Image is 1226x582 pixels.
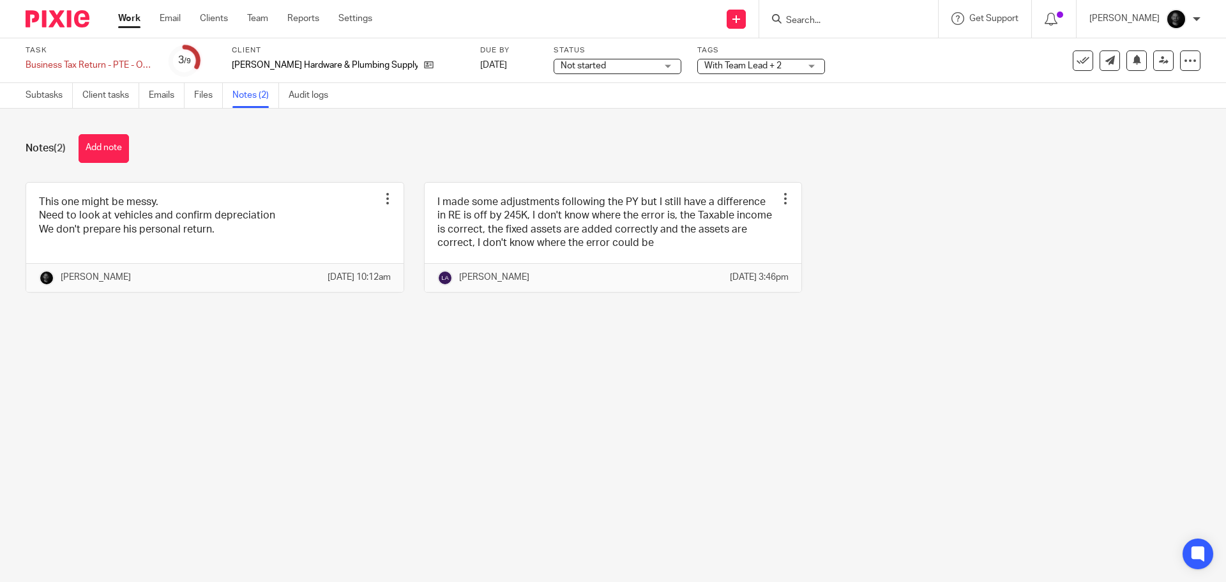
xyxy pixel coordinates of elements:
a: Team [247,12,268,25]
label: Tags [697,45,825,56]
div: 3 [178,53,191,68]
img: Chris.jpg [39,270,54,286]
p: [PERSON_NAME] [61,271,131,284]
a: Notes (2) [232,83,279,108]
a: Files [194,83,223,108]
a: Email [160,12,181,25]
label: Status [554,45,681,56]
a: Client tasks [82,83,139,108]
p: [PERSON_NAME] [1089,12,1160,25]
a: Audit logs [289,83,338,108]
a: Reports [287,12,319,25]
img: Chris.jpg [1166,9,1186,29]
input: Search [785,15,900,27]
label: Task [26,45,153,56]
p: [DATE] 3:46pm [730,271,789,284]
p: [PERSON_NAME] [459,271,529,284]
h1: Notes [26,142,66,155]
a: Settings [338,12,372,25]
p: [DATE] 10:12am [328,271,391,284]
label: Client [232,45,464,56]
img: Pixie [26,10,89,27]
span: (2) [54,143,66,153]
button: Add note [79,134,129,163]
span: With Team Lead + 2 [704,61,782,70]
p: [PERSON_NAME] Hardware & Plumbing Supply Co Inc. [232,59,418,72]
img: svg%3E [437,270,453,286]
label: Due by [480,45,538,56]
a: Clients [200,12,228,25]
a: Work [118,12,140,25]
span: Not started [561,61,606,70]
div: Business Tax Return - PTE - On Extension [26,59,153,72]
small: /9 [184,57,191,65]
a: Subtasks [26,83,73,108]
span: Get Support [969,14,1018,23]
span: [DATE] [480,61,507,70]
a: Emails [149,83,185,108]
